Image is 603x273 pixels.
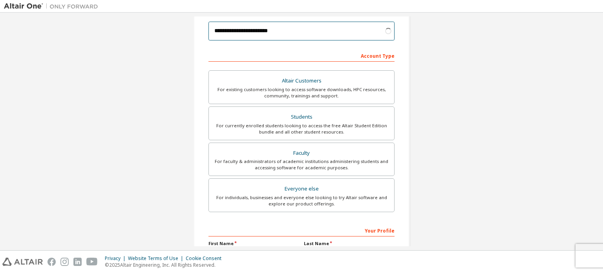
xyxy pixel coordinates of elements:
[2,258,43,266] img: altair_logo.svg
[214,158,389,171] div: For faculty & administrators of academic institutions administering students and accessing softwa...
[214,86,389,99] div: For existing customers looking to access software downloads, HPC resources, community, trainings ...
[214,183,389,194] div: Everyone else
[128,255,186,262] div: Website Terms of Use
[214,123,389,135] div: For currently enrolled students looking to access the free Altair Student Edition bundle and all ...
[105,255,128,262] div: Privacy
[86,258,98,266] img: youtube.svg
[214,112,389,123] div: Students
[214,75,389,86] div: Altair Customers
[304,240,395,247] label: Last Name
[186,255,226,262] div: Cookie Consent
[208,49,395,62] div: Account Type
[48,258,56,266] img: facebook.svg
[208,224,395,236] div: Your Profile
[214,194,389,207] div: For individuals, businesses and everyone else looking to try Altair software and explore our prod...
[208,240,299,247] label: First Name
[60,258,69,266] img: instagram.svg
[4,2,102,10] img: Altair One
[105,262,226,268] p: © 2025 Altair Engineering, Inc. All Rights Reserved.
[73,258,82,266] img: linkedin.svg
[214,148,389,159] div: Faculty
